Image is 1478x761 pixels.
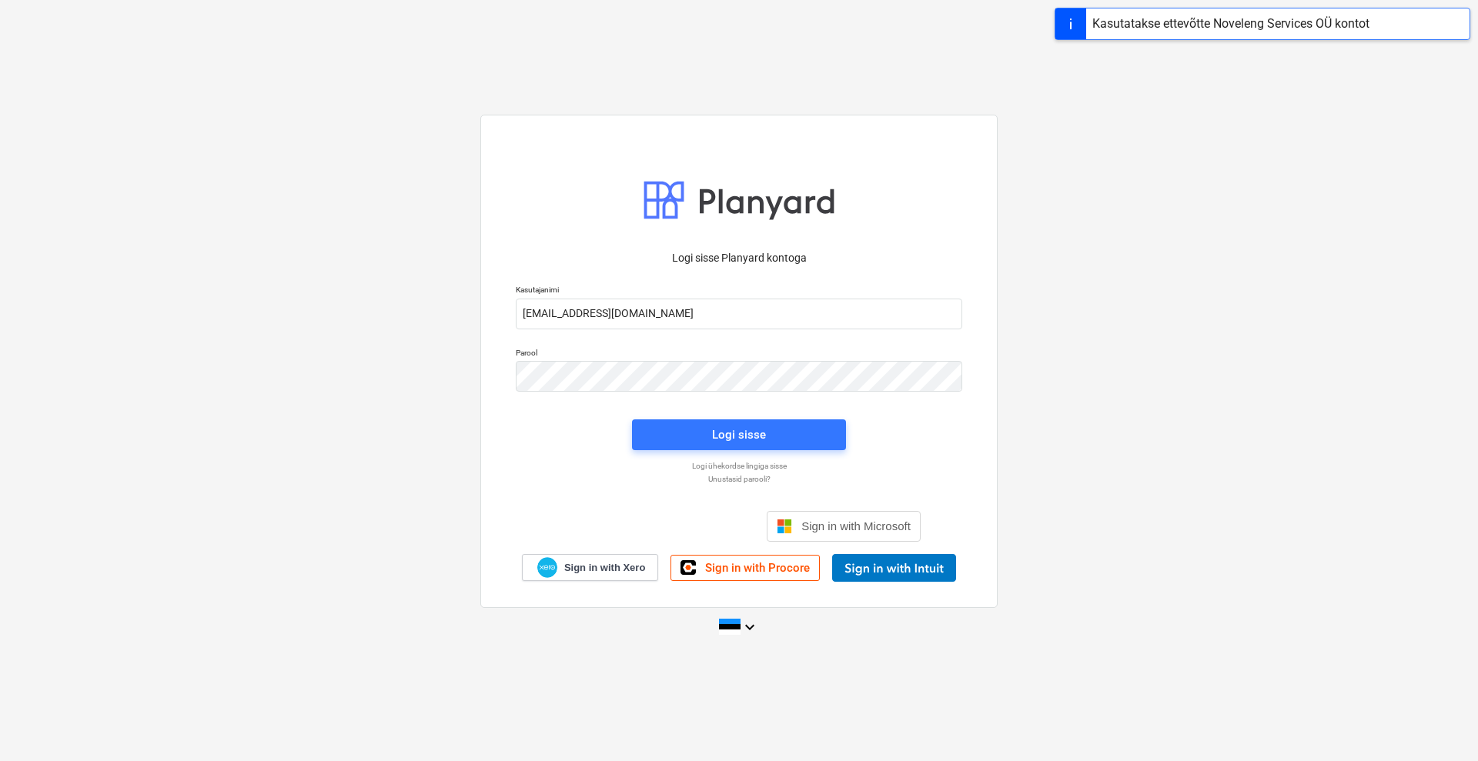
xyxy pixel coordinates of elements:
[508,461,970,471] a: Logi ühekordse lingiga sisse
[516,285,962,298] p: Kasutajanimi
[705,561,810,575] span: Sign in with Procore
[550,509,762,543] iframe: Sisselogimine Google'i nupu abil
[564,561,645,575] span: Sign in with Xero
[777,519,792,534] img: Microsoft logo
[516,250,962,266] p: Logi sisse Planyard kontoga
[1092,15,1369,33] div: Kasutatakse ettevõtte Noveleng Services OÜ kontot
[712,425,766,445] div: Logi sisse
[508,474,970,484] a: Unustasid parooli?
[670,555,820,581] a: Sign in with Procore
[537,557,557,578] img: Xero logo
[741,618,759,636] i: keyboard_arrow_down
[516,299,962,329] input: Kasutajanimi
[632,419,846,450] button: Logi sisse
[516,348,962,361] p: Parool
[801,519,911,532] span: Sign in with Microsoft
[522,554,659,581] a: Sign in with Xero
